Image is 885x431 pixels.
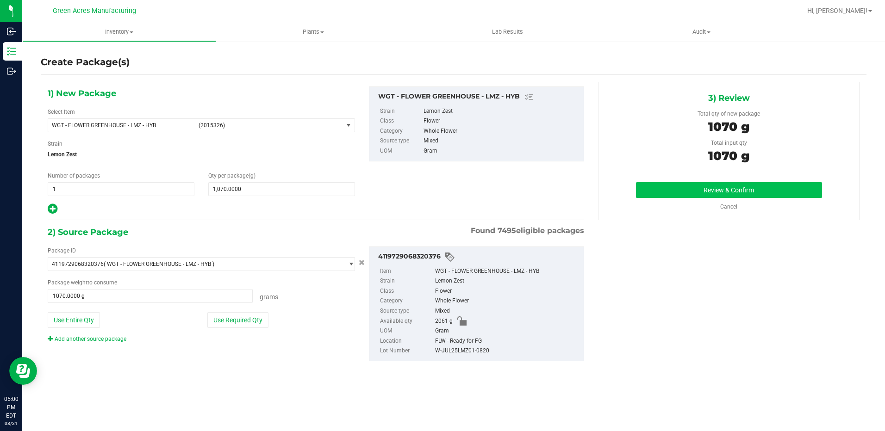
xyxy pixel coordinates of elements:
a: Inventory [22,22,216,42]
span: Lab Results [480,28,536,36]
label: UOM [380,326,433,336]
label: UOM [380,146,422,156]
button: Cancel button [356,256,368,270]
span: 7495 [498,226,516,235]
span: Total input qty [711,140,747,146]
label: Source type [380,306,433,316]
span: WGT - FLOWER GREENHOUSE - LMZ - HYB [52,122,193,129]
span: ( WGT - FLOWER GREENHOUSE - LMZ - HYB ) [104,261,214,267]
span: select [343,258,355,271]
label: Class [380,286,433,296]
span: weight [71,279,87,286]
span: Add new output [48,208,57,214]
div: Flower [435,286,579,296]
a: Add another source package [48,336,126,342]
span: Plants [216,28,410,36]
inline-svg: Inbound [7,27,16,36]
a: Lab Results [411,22,605,42]
span: 1070 g [708,148,749,163]
span: Green Acres Manufacturing [53,7,136,15]
button: Review & Confirm [636,182,822,198]
span: Total qty of new package [698,111,760,117]
label: Category [380,296,433,306]
button: Use Entire Qty [48,312,100,328]
div: Whole Flower [435,296,579,306]
div: Gram [424,146,579,156]
div: Gram [435,326,579,336]
span: (g) [249,172,256,179]
h4: Create Package(s) [41,55,130,69]
p: 05:00 PM EDT [4,395,18,420]
div: WGT - FLOWER GREENHOUSE - LMZ - HYB [378,92,580,103]
label: Lot Number [380,346,433,356]
div: WGT - FLOWER GREENHOUSE - LMZ - HYB [435,266,579,277]
span: Inventory [23,28,216,36]
p: 08/21 [4,420,18,427]
span: 4119729068320376 [52,261,104,267]
span: 2061 g [435,316,453,326]
a: Cancel [720,203,737,210]
label: Strain [380,106,422,117]
span: Grams [260,293,278,301]
span: Package to consume [48,279,117,286]
span: Hi, [PERSON_NAME]! [807,7,867,14]
label: Source type [380,136,422,146]
label: Location [380,336,433,346]
div: FLW - Ready for FG [435,336,579,346]
span: (2015326) [199,122,339,129]
inline-svg: Outbound [7,67,16,76]
div: W-JUL25LMZ01-0820 [435,346,579,356]
input: 1 [48,183,194,196]
div: Lemon Zest [424,106,579,117]
span: Found eligible packages [471,225,584,236]
iframe: Resource center [9,357,37,385]
span: Number of packages [48,172,100,179]
label: Class [380,116,422,126]
span: Qty per package [208,172,256,179]
input: 1,070.0000 [209,183,355,196]
div: Lemon Zest [435,276,579,286]
span: select [343,119,355,132]
div: 4119729068320376 [378,252,580,263]
span: 2) Source Package [48,225,128,239]
span: Audit [605,28,798,36]
div: Flower [424,116,579,126]
a: Plants [216,22,410,42]
div: Mixed [424,136,579,146]
span: 3) Review [708,91,750,105]
inline-svg: Inventory [7,47,16,56]
div: Mixed [435,306,579,316]
label: Category [380,126,422,136]
label: Strain [380,276,433,286]
span: Lemon Zest [48,148,355,161]
span: Package ID [48,247,76,254]
label: Select Item [48,108,75,116]
label: Item [380,266,433,277]
div: Whole Flower [424,126,579,136]
label: Available qty [380,316,433,326]
button: Use Required Qty [207,312,268,328]
span: 1070 g [708,119,749,134]
label: Strain [48,140,62,148]
a: Audit [605,22,798,42]
input: 1070.0000 g [48,289,252,302]
span: 1) New Package [48,86,116,100]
